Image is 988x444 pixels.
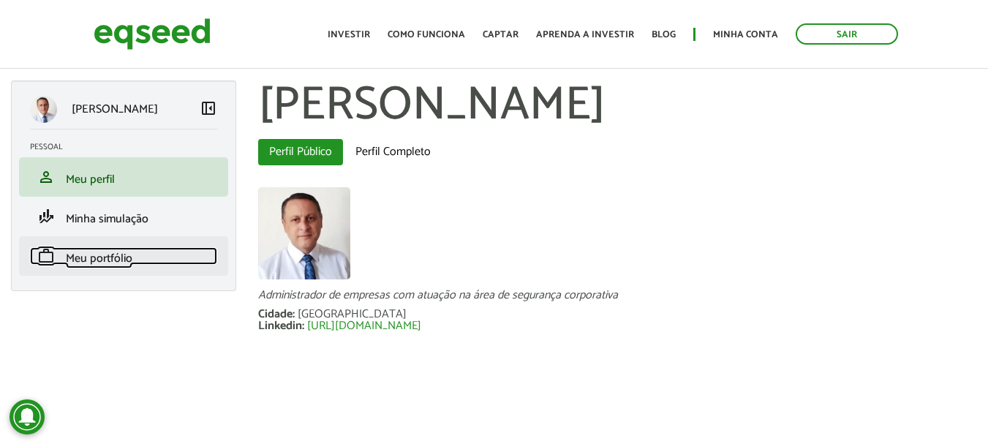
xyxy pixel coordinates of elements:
[258,290,977,301] div: Administrador de empresas com atuação na área de segurança corporativa
[72,102,158,116] p: [PERSON_NAME]
[258,320,307,332] div: Linkedin
[293,304,295,324] span: :
[344,139,442,165] a: Perfil Completo
[94,15,211,53] img: EqSeed
[37,168,55,186] span: person
[30,143,228,151] h2: Pessoal
[307,320,421,332] a: [URL][DOMAIN_NAME]
[258,187,350,279] a: Ver perfil do usuário.
[200,99,217,120] a: Colapsar menu
[258,187,350,279] img: Foto de Josiel Esaú dos Santos Braga
[30,168,217,186] a: personMeu perfil
[200,99,217,117] span: left_panel_close
[37,208,55,225] span: finance_mode
[302,316,304,336] span: :
[66,209,148,229] span: Minha simulação
[19,157,228,197] li: Meu perfil
[483,30,518,39] a: Captar
[536,30,634,39] a: Aprenda a investir
[258,309,298,320] div: Cidade
[37,247,55,265] span: work
[713,30,778,39] a: Minha conta
[258,139,343,165] a: Perfil Público
[796,23,898,45] a: Sair
[258,80,977,132] h1: [PERSON_NAME]
[388,30,465,39] a: Como funciona
[19,236,228,276] li: Meu portfólio
[66,249,132,268] span: Meu portfólio
[30,208,217,225] a: finance_modeMinha simulação
[652,30,676,39] a: Blog
[328,30,370,39] a: Investir
[66,170,115,189] span: Meu perfil
[298,309,407,320] div: [GEOGRAPHIC_DATA]
[30,247,217,265] a: workMeu portfólio
[19,197,228,236] li: Minha simulação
